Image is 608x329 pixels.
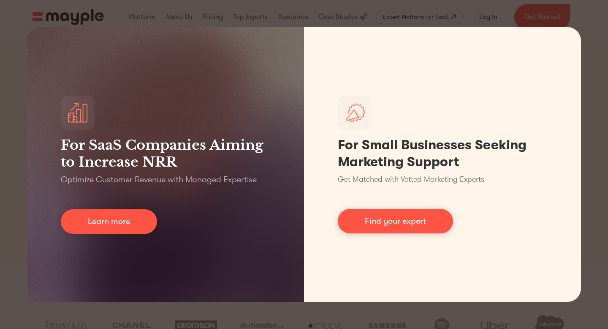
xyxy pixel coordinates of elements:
a: Learn more [61,209,157,234]
p: Optimize Customer Revenue with Managed Expertise [61,174,257,186]
a: Find your expert [338,209,453,233]
p: Get Matched with Vetted Marketing Experts [338,174,484,185]
h3: For SaaS Companies Aiming to Increase NRR [61,137,270,170]
h1: For Small Businesses Seeking Marketing Support [338,137,547,170]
